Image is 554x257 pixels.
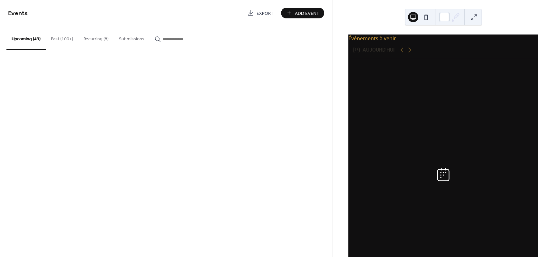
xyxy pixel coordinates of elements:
[257,10,274,17] span: Export
[8,7,28,20] span: Events
[348,35,538,42] div: Événements à venir
[114,26,150,49] button: Submissions
[6,26,46,50] button: Upcoming (49)
[46,26,78,49] button: Past (100+)
[243,8,278,18] a: Export
[295,10,319,17] span: Add Event
[281,8,324,18] button: Add Event
[78,26,114,49] button: Recurring (8)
